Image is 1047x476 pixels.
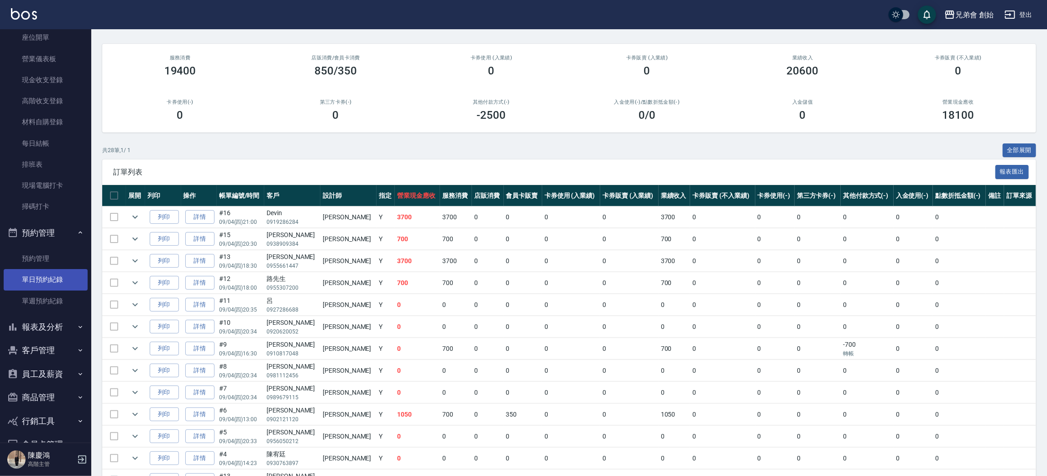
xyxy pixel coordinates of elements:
[4,133,88,154] a: 每日結帳
[841,360,894,381] td: 0
[440,316,472,338] td: 0
[102,146,131,154] p: 共 28 筆, 1 / 1
[219,393,262,402] p: 09/04 (四) 20:34
[472,228,504,250] td: 0
[219,240,262,248] p: 09/04 (四) 20:30
[185,386,215,400] a: 詳情
[600,360,658,381] td: 0
[320,272,377,294] td: [PERSON_NAME]
[841,185,894,206] th: 其他付款方式(-)
[894,272,933,294] td: 0
[542,382,600,403] td: 0
[217,206,264,228] td: #16
[795,206,841,228] td: 0
[477,109,506,122] h3: -2500
[4,248,88,269] a: 預約管理
[736,55,869,61] h2: 業績收入
[542,404,600,425] td: 0
[267,230,318,240] div: [PERSON_NAME]
[28,460,74,468] p: 高階主管
[395,316,440,338] td: 0
[472,294,504,316] td: 0
[185,210,215,224] a: 詳情
[269,55,403,61] h2: 店販消費 /會員卡消費
[217,360,264,381] td: #8
[894,185,933,206] th: 入金使用(-)
[377,338,395,360] td: Y
[150,386,179,400] button: 列印
[504,294,542,316] td: 0
[267,218,318,226] p: 0919286284
[377,272,395,294] td: Y
[128,210,142,224] button: expand row
[4,90,88,111] a: 高階收支登錄
[267,349,318,358] p: 0910817048
[320,404,377,425] td: [PERSON_NAME]
[128,320,142,333] button: expand row
[690,338,755,360] td: 0
[4,154,88,175] a: 排班表
[219,306,262,314] p: 09/04 (四) 20:35
[941,5,997,24] button: 兄弟會 創始
[185,429,215,444] a: 詳情
[219,262,262,270] p: 09/04 (四) 18:30
[795,338,841,360] td: 0
[841,250,894,272] td: 0
[269,99,403,105] h2: 第三方卡券(-)
[659,316,691,338] td: 0
[185,254,215,268] a: 詳情
[128,386,142,399] button: expand row
[542,316,600,338] td: 0
[395,228,440,250] td: 700
[219,284,262,292] p: 09/04 (四) 18:00
[955,64,962,77] h3: 0
[177,109,183,122] h3: 0
[440,185,472,206] th: 服務消費
[219,349,262,358] p: 09/04 (四) 16:30
[659,250,691,272] td: 3700
[7,450,26,469] img: Person
[659,338,691,360] td: 700
[755,316,795,338] td: 0
[841,316,894,338] td: 0
[185,276,215,290] a: 詳情
[918,5,936,24] button: save
[795,250,841,272] td: 0
[267,318,318,328] div: [PERSON_NAME]
[267,371,318,380] p: 0981112456
[894,316,933,338] td: 0
[217,250,264,272] td: #13
[472,206,504,228] td: 0
[600,206,658,228] td: 0
[472,185,504,206] th: 店販消費
[440,228,472,250] td: 700
[488,64,495,77] h3: 0
[128,429,142,443] button: expand row
[267,284,318,292] p: 0955307200
[504,250,542,272] td: 0
[4,269,88,290] a: 單日預約紀錄
[267,240,318,248] p: 0938909384
[440,404,472,425] td: 700
[113,55,247,61] h3: 服務消費
[600,382,658,403] td: 0
[933,294,986,316] td: 0
[150,451,179,465] button: 列印
[690,272,755,294] td: 0
[504,404,542,425] td: 350
[128,298,142,312] button: expand row
[841,404,894,425] td: 0
[542,360,600,381] td: 0
[600,316,658,338] td: 0
[377,185,395,206] th: 指定
[755,338,795,360] td: 0
[933,272,986,294] td: 0
[128,254,142,268] button: expand row
[377,382,395,403] td: Y
[395,250,440,272] td: 3700
[440,360,472,381] td: 0
[377,360,395,381] td: Y
[690,250,755,272] td: 0
[377,404,395,425] td: Y
[267,384,318,393] div: [PERSON_NAME]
